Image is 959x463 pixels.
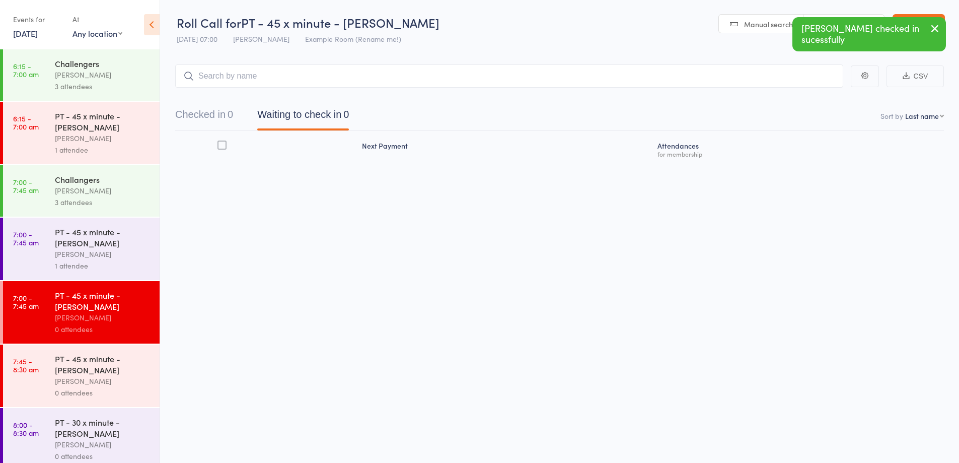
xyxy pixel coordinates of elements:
[653,136,944,162] div: Atten­dances
[72,11,122,28] div: At
[13,294,39,310] time: 7:00 - 7:45 am
[55,323,151,335] div: 0 attendees
[55,290,151,312] div: PT - 45 x minute - [PERSON_NAME]
[72,28,122,39] div: Any location
[905,111,939,121] div: Last name
[343,109,349,120] div: 0
[175,104,233,130] button: Checked in0
[241,14,439,31] span: PT - 45 x minute - [PERSON_NAME]
[13,28,38,39] a: [DATE]
[305,34,401,44] span: Example Room (Rename me!)
[55,174,151,185] div: Challangers
[792,17,946,51] div: [PERSON_NAME] checked in sucessfully
[13,230,39,246] time: 7:00 - 7:45 am
[55,110,151,133] div: PT - 45 x minute - [PERSON_NAME]
[55,450,151,462] div: 0 attendees
[13,357,39,373] time: 7:45 - 8:30 am
[358,136,654,162] div: Next Payment
[55,69,151,81] div: [PERSON_NAME]
[257,104,349,130] button: Waiting to check in0
[893,14,945,34] a: Exit roll call
[3,49,160,101] a: 6:15 -7:00 amChallengers[PERSON_NAME]3 attendees
[13,11,62,28] div: Events for
[55,185,151,196] div: [PERSON_NAME]
[3,102,160,164] a: 6:15 -7:00 amPT - 45 x minute - [PERSON_NAME][PERSON_NAME]1 attendee
[177,34,217,44] span: [DATE] 07:00
[55,144,151,156] div: 1 attendee
[13,114,39,130] time: 6:15 - 7:00 am
[13,421,39,437] time: 8:00 - 8:30 am
[55,375,151,387] div: [PERSON_NAME]
[55,417,151,439] div: PT - 30 x minute - [PERSON_NAME]
[887,65,944,87] button: CSV
[13,62,39,78] time: 6:15 - 7:00 am
[55,248,151,260] div: [PERSON_NAME]
[55,133,151,144] div: [PERSON_NAME]
[3,345,160,407] a: 7:45 -8:30 amPT - 45 x minute - [PERSON_NAME][PERSON_NAME]0 attendees
[3,218,160,280] a: 7:00 -7:45 amPT - 45 x minute - [PERSON_NAME][PERSON_NAME]1 attendee
[744,19,793,29] span: Manual search
[880,111,903,121] label: Sort by
[55,81,151,92] div: 3 attendees
[175,64,843,88] input: Search by name
[177,14,241,31] span: Roll Call for
[3,165,160,217] a: 7:00 -7:45 amChallangers[PERSON_NAME]3 attendees
[657,151,940,157] div: for membership
[3,281,160,344] a: 7:00 -7:45 amPT - 45 x minute - [PERSON_NAME][PERSON_NAME]0 attendees
[55,312,151,323] div: [PERSON_NAME]
[13,178,39,194] time: 7:00 - 7:45 am
[55,196,151,208] div: 3 attendees
[55,260,151,272] div: 1 attendee
[55,387,151,399] div: 0 attendees
[55,353,151,375] div: PT - 45 x minute - [PERSON_NAME]
[55,439,151,450] div: [PERSON_NAME]
[228,109,233,120] div: 0
[55,226,151,248] div: PT - 45 x minute - [PERSON_NAME]
[233,34,289,44] span: [PERSON_NAME]
[55,58,151,69] div: Challengers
